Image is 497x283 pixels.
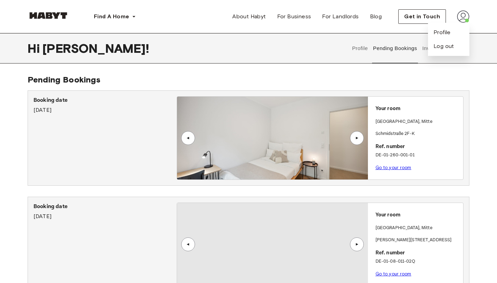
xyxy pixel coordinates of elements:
p: [GEOGRAPHIC_DATA] , Mitte [376,118,432,125]
p: Ref. number [376,249,460,257]
span: Blog [370,12,382,21]
p: Booking date [33,203,177,211]
p: [PERSON_NAME][STREET_ADDRESS] [376,237,460,244]
img: Image of the room [177,97,368,179]
a: For Landlords [316,10,364,23]
p: Ref. number [376,143,460,151]
p: [GEOGRAPHIC_DATA] , Mitte [376,225,432,232]
p: Your room [376,105,460,113]
p: DE-01-260-001-01 [376,152,460,159]
a: Go to your room [376,271,411,276]
span: For Business [277,12,311,21]
p: DE-01-08-011-02Q [376,258,460,265]
p: Schmidstraße 2F-K [376,130,460,137]
button: Pending Bookings [372,33,418,64]
a: Blog [364,10,388,23]
a: For Business [272,10,317,23]
div: user profile tabs [350,33,469,64]
div: ▲ [353,136,360,140]
div: [DATE] [33,203,177,221]
span: Find A Home [94,12,129,21]
button: Invoices [421,33,443,64]
img: Habyt [28,12,69,19]
div: ▲ [185,136,192,140]
div: [DATE] [33,96,177,114]
a: Go to your room [376,165,411,170]
p: Booking date [33,96,177,105]
button: Get in Touch [398,9,446,24]
div: ▲ [353,242,360,246]
span: [PERSON_NAME] ! [42,41,149,56]
button: Profile [351,33,369,64]
button: Log out [433,42,454,50]
a: About Habyt [227,10,271,23]
span: For Landlords [322,12,359,21]
span: Get in Touch [404,12,440,21]
a: Profile [433,28,451,37]
button: Find A Home [88,10,142,23]
img: avatar [457,10,469,23]
span: Pending Bookings [28,75,100,85]
span: Hi [28,41,42,56]
p: Your room [376,211,460,219]
span: About Habyt [232,12,266,21]
div: ▲ [185,242,192,246]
